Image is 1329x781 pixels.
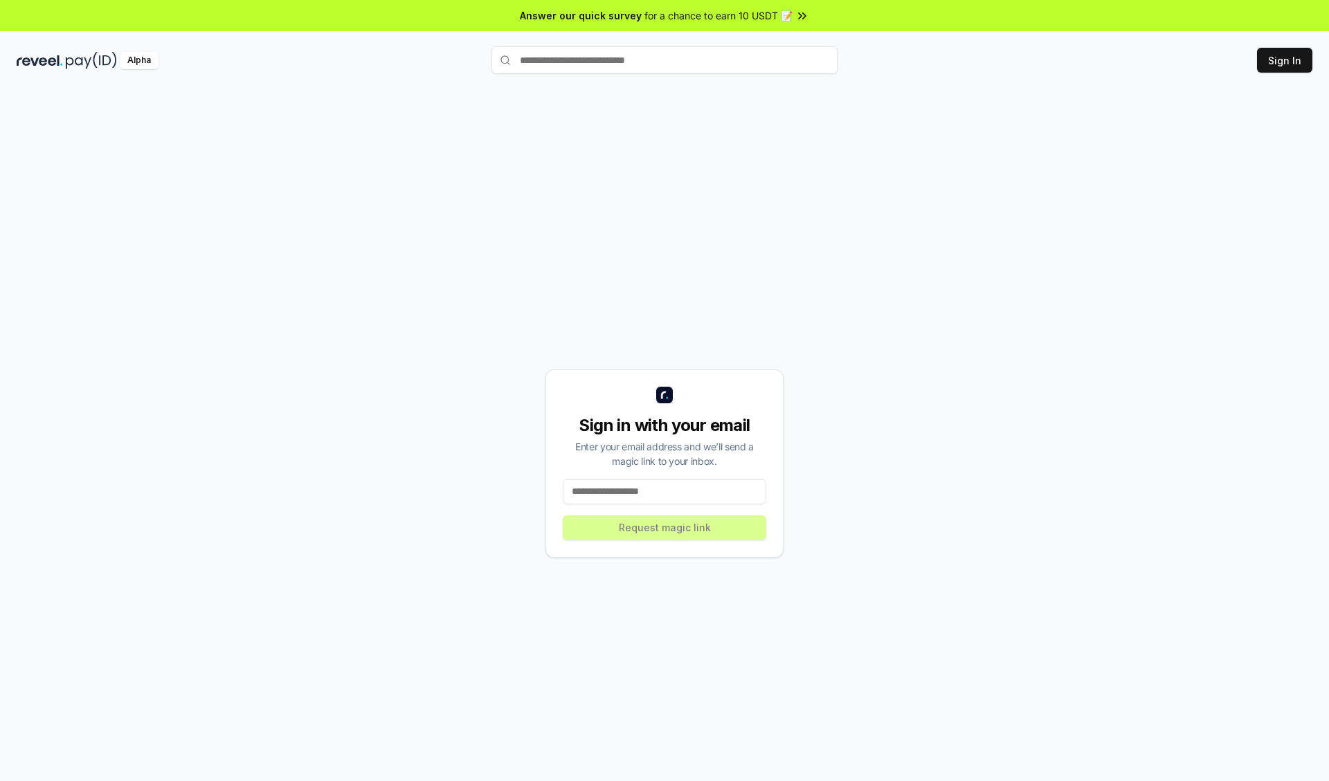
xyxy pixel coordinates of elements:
span: for a chance to earn 10 USDT 📝 [644,8,793,23]
span: Answer our quick survey [520,8,642,23]
div: Enter your email address and we’ll send a magic link to your inbox. [563,439,766,468]
img: pay_id [66,52,117,69]
img: logo_small [656,387,673,403]
div: Sign in with your email [563,414,766,437]
button: Sign In [1257,48,1312,73]
div: Alpha [120,52,159,69]
img: reveel_dark [17,52,63,69]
